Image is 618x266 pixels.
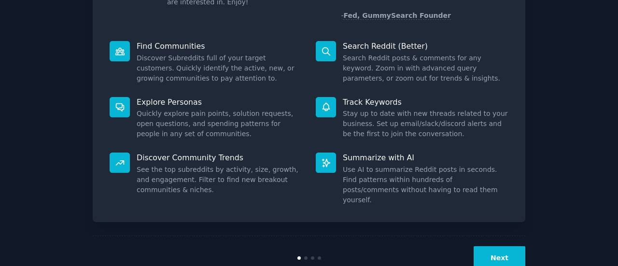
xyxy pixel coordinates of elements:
[343,41,508,51] p: Search Reddit (Better)
[343,109,508,139] dd: Stay up to date with new threads related to your business. Set up email/slack/discord alerts and ...
[137,97,302,107] p: Explore Personas
[343,12,451,20] a: Fed, GummySearch Founder
[137,53,302,84] dd: Discover Subreddits full of your target customers. Quickly identify the active, new, or growing c...
[343,165,508,205] dd: Use AI to summarize Reddit posts in seconds. Find patterns within hundreds of posts/comments with...
[343,153,508,163] p: Summarize with AI
[137,41,302,51] p: Find Communities
[341,11,451,21] div: -
[137,153,302,163] p: Discover Community Trends
[343,97,508,107] p: Track Keywords
[137,109,302,139] dd: Quickly explore pain points, solution requests, open questions, and spending patterns for people ...
[137,165,302,195] dd: See the top subreddits by activity, size, growth, and engagement. Filter to find new breakout com...
[343,53,508,84] dd: Search Reddit posts & comments for any keyword. Zoom in with advanced query parameters, or zoom o...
